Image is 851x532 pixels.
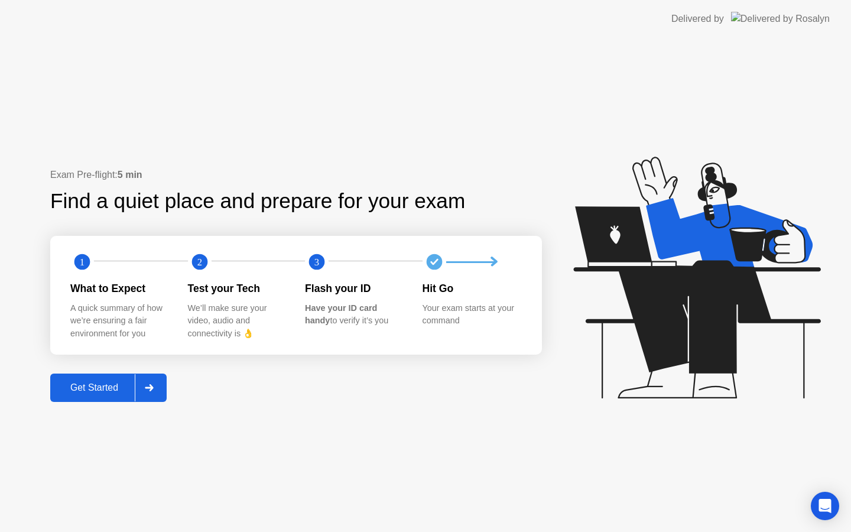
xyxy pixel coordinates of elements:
[50,186,467,217] div: Find a quiet place and prepare for your exam
[50,374,167,402] button: Get Started
[118,170,142,180] b: 5 min
[423,281,521,296] div: Hit Go
[50,168,542,182] div: Exam Pre-flight:
[70,281,169,296] div: What to Expect
[70,302,169,340] div: A quick summary of how we’re ensuring a fair environment for you
[731,12,830,25] img: Delivered by Rosalyn
[188,302,287,340] div: We’ll make sure your video, audio and connectivity is 👌
[811,492,839,520] div: Open Intercom Messenger
[54,382,135,393] div: Get Started
[80,257,85,268] text: 1
[188,281,287,296] div: Test your Tech
[314,257,319,268] text: 3
[197,257,202,268] text: 2
[305,302,404,327] div: to verify it’s you
[305,281,404,296] div: Flash your ID
[423,302,521,327] div: Your exam starts at your command
[671,12,724,26] div: Delivered by
[305,303,377,326] b: Have your ID card handy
